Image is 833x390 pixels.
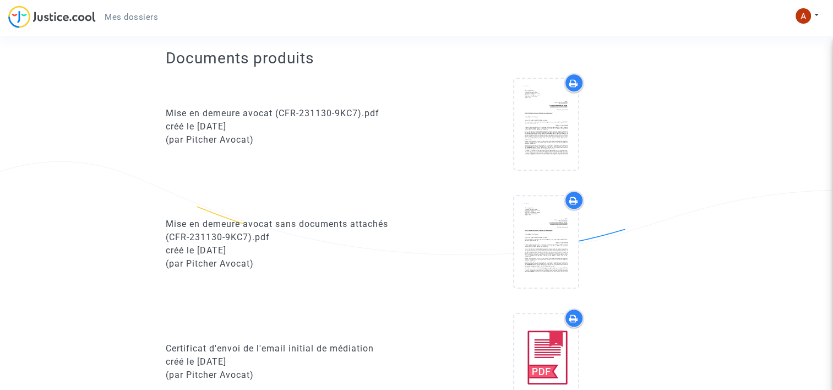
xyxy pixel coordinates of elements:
[166,218,409,244] div: Mise en demeure avocat sans documents attachés (CFR-231130-9KC7).pdf
[166,107,409,120] div: Mise en demeure avocat (CFR-231130-9KC7).pdf
[166,355,409,369] div: créé le [DATE]
[796,8,811,24] img: ACg8ocK72qc1zWCYlwwWXcpLwPkirxhVgO19Wun7v3BE0Go7=s96-c
[166,244,409,257] div: créé le [DATE]
[166,369,409,382] div: (par Pitcher Avocat)
[105,12,158,22] span: Mes dossiers
[166,133,409,147] div: (par Pitcher Avocat)
[8,6,96,28] img: jc-logo.svg
[166,342,409,355] div: Certificat d'envoi de l'email initial de médiation
[166,257,409,270] div: (par Pitcher Avocat)
[166,48,667,68] h2: Documents produits
[166,120,409,133] div: créé le [DATE]
[96,9,167,25] a: Mes dossiers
